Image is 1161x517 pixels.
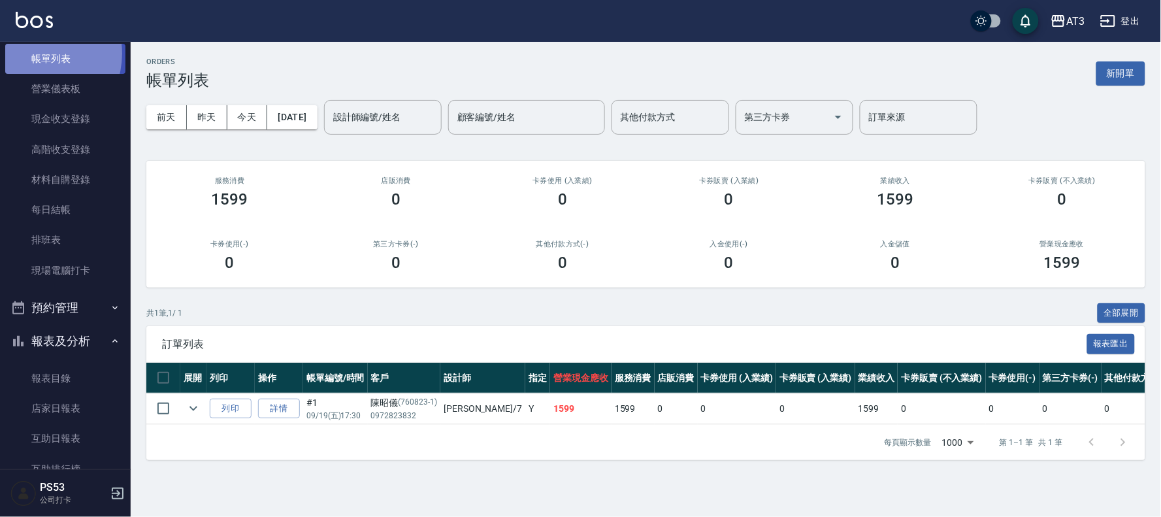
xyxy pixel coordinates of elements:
[5,363,125,393] a: 報表目錄
[255,363,303,393] th: 操作
[776,393,855,424] td: 0
[5,195,125,225] a: 每日結帳
[5,74,125,104] a: 營業儀表板
[371,410,437,422] p: 0972823832
[391,254,401,272] h3: 0
[994,176,1130,185] h2: 卡券販賣 (不入業績)
[891,254,900,272] h3: 0
[855,393,898,424] td: 1599
[828,176,963,185] h2: 業績收入
[1098,303,1146,324] button: 全部展開
[558,190,567,208] h3: 0
[1044,254,1081,272] h3: 1599
[986,393,1039,424] td: 0
[725,254,734,272] h3: 0
[885,437,932,448] p: 每頁顯示數量
[661,240,796,248] h2: 入金使用(-)
[937,425,979,460] div: 1000
[184,399,203,418] button: expand row
[225,254,234,272] h3: 0
[16,12,53,28] img: Logo
[1039,363,1102,393] th: 第三方卡券(-)
[1013,8,1039,34] button: save
[1066,13,1085,29] div: AT3
[368,363,440,393] th: 客戶
[5,424,125,454] a: 互助日報表
[776,363,855,393] th: 卡券販賣 (入業績)
[986,363,1039,393] th: 卡券使用(-)
[440,363,525,393] th: 設計師
[440,393,525,424] td: [PERSON_NAME] /7
[550,393,612,424] td: 1599
[661,176,796,185] h2: 卡券販賣 (入業績)
[399,396,438,410] p: (760823-1)
[210,399,252,419] button: 列印
[5,393,125,424] a: 店家日報表
[1096,67,1145,79] a: 新開單
[329,240,464,248] h2: 第三方卡券(-)
[655,363,698,393] th: 店販消費
[303,393,368,424] td: #1
[5,454,125,484] a: 互助排行榜
[5,324,125,358] button: 報表及分析
[725,190,734,208] h3: 0
[877,190,914,208] h3: 1599
[187,105,227,129] button: 昨天
[10,480,37,507] img: Person
[525,393,550,424] td: Y
[1087,334,1136,354] button: 報表匯出
[698,363,777,393] th: 卡券使用 (入業績)
[146,307,182,319] p: 共 1 筆, 1 / 1
[495,176,630,185] h2: 卡券使用 (入業績)
[655,393,698,424] td: 0
[162,240,297,248] h2: 卡券使用(-)
[612,363,655,393] th: 服務消費
[180,363,206,393] th: 展開
[306,410,365,422] p: 09/19 (五) 17:30
[162,338,1087,351] span: 訂單列表
[5,225,125,255] a: 排班表
[5,256,125,286] a: 現場電腦打卡
[558,254,567,272] h3: 0
[391,190,401,208] h3: 0
[227,105,268,129] button: 今天
[1087,337,1136,350] a: 報表匯出
[994,240,1130,248] h2: 營業現金應收
[5,104,125,134] a: 現金收支登錄
[40,494,106,506] p: 公司打卡
[1039,393,1102,424] td: 0
[212,190,248,208] h3: 1599
[612,393,655,424] td: 1599
[329,176,464,185] h2: 店販消費
[828,107,849,127] button: Open
[828,240,963,248] h2: 入金儲值
[1095,9,1145,33] button: 登出
[146,105,187,129] button: 前天
[5,291,125,325] button: 預約管理
[146,71,209,90] h3: 帳單列表
[267,105,317,129] button: [DATE]
[371,396,437,410] div: 陳昭儀
[525,363,550,393] th: 指定
[5,44,125,74] a: 帳單列表
[698,393,777,424] td: 0
[495,240,630,248] h2: 其他付款方式(-)
[898,393,985,424] td: 0
[258,399,300,419] a: 詳情
[206,363,255,393] th: 列印
[5,135,125,165] a: 高階收支登錄
[5,165,125,195] a: 材料自購登錄
[162,176,297,185] h3: 服務消費
[303,363,368,393] th: 帳單編號/時間
[1045,8,1090,35] button: AT3
[1000,437,1063,448] p: 第 1–1 筆 共 1 筆
[40,481,106,494] h5: PS53
[1096,61,1145,86] button: 新開單
[550,363,612,393] th: 營業現金應收
[855,363,898,393] th: 業績收入
[898,363,985,393] th: 卡券販賣 (不入業績)
[1058,190,1067,208] h3: 0
[146,58,209,66] h2: ORDERS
